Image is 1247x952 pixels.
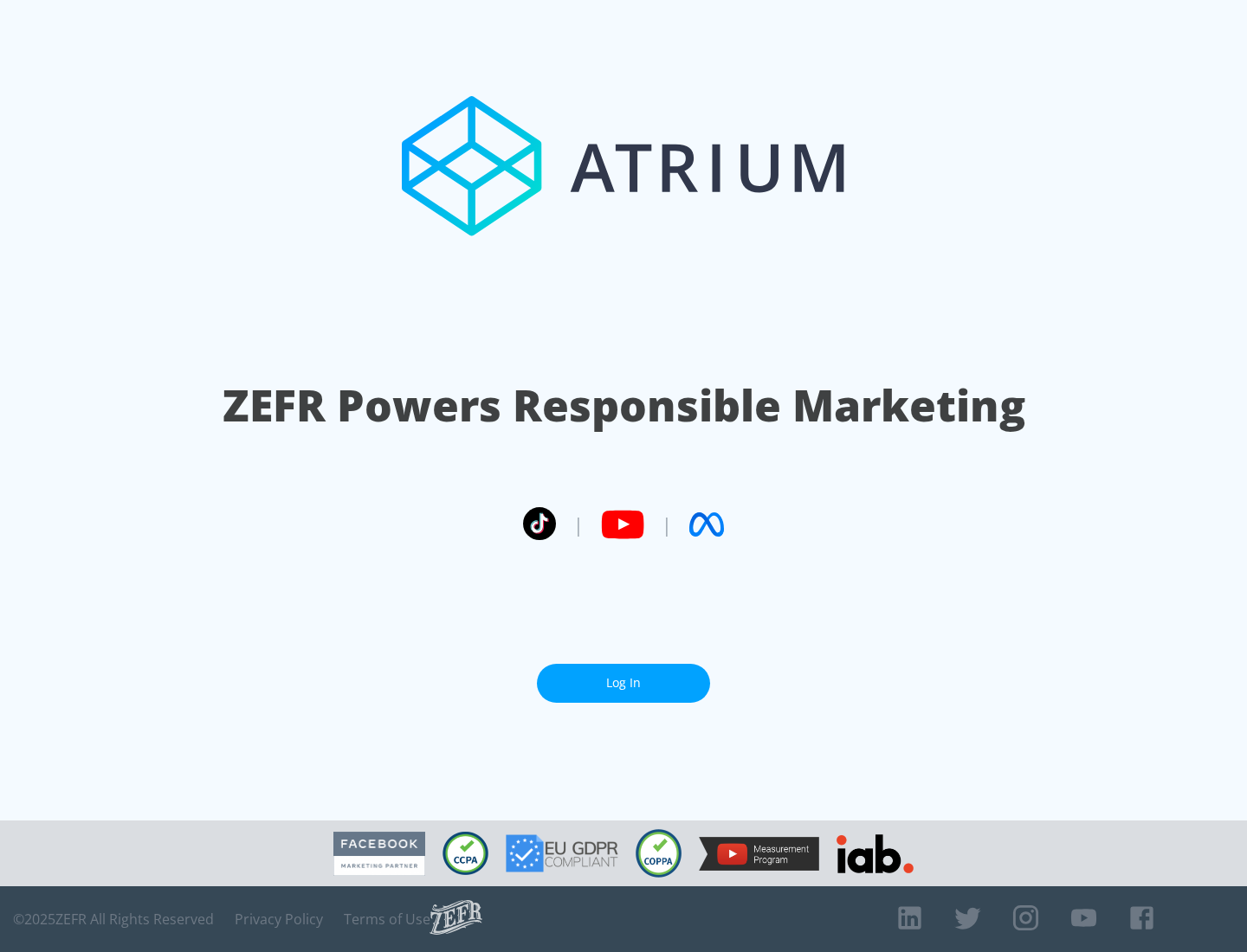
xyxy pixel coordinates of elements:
span: | [662,511,672,537]
span: © 2025 ZEFR All Rights Reserved [13,910,214,928]
img: YouTube Measurement Program [699,837,819,871]
img: CCPA Compliant [443,832,488,875]
span: | [573,511,584,537]
a: Log In [537,664,710,703]
img: GDPR Compliant [506,834,618,872]
a: Terms of Use [344,910,430,928]
img: IAB [837,834,914,873]
a: Privacy Policy [235,910,323,928]
img: Facebook Marketing Partner [333,832,425,876]
h1: ZEFR Powers Responsible Marketing [223,376,1025,435]
img: COPPA Compliant [636,829,682,878]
